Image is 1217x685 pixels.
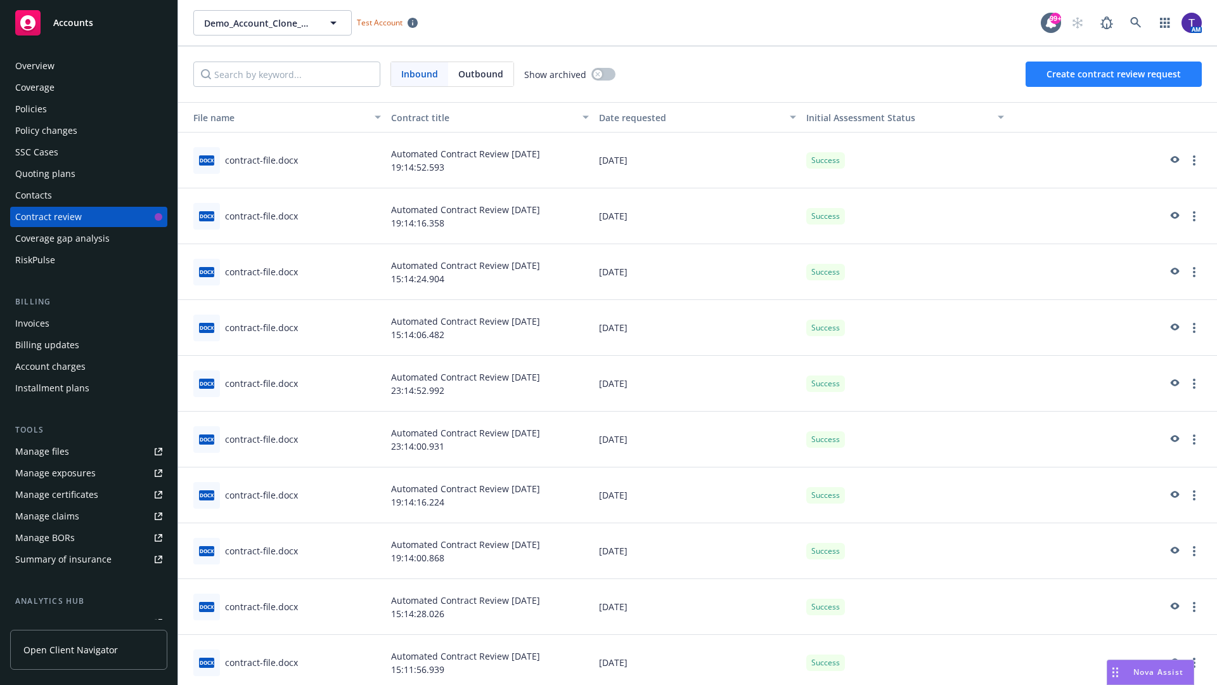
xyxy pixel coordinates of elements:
[225,488,298,502] div: contract-file.docx
[10,142,167,162] a: SSC Cases
[10,77,167,98] a: Coverage
[10,164,167,184] a: Quoting plans
[594,244,802,300] div: [DATE]
[1107,660,1123,684] div: Drag to move
[15,164,75,184] div: Quoting plans
[183,111,367,124] div: File name
[1026,62,1202,87] button: Create contract review request
[1123,10,1149,36] a: Search
[391,111,575,124] div: Contract title
[1166,599,1182,615] a: preview
[10,424,167,436] div: Tools
[811,378,840,389] span: Success
[811,155,840,166] span: Success
[225,377,298,390] div: contract-file.docx
[204,16,314,30] span: Demo_Account_Clone_QA_CR_Tests_Client
[1166,376,1182,391] a: preview
[199,379,214,388] span: docx
[10,463,167,483] span: Manage exposures
[10,121,167,141] a: Policy changes
[448,62,513,86] span: Outbound
[10,56,167,76] a: Overview
[15,528,75,548] div: Manage BORs
[1152,10,1178,36] a: Switch app
[806,112,915,124] span: Initial Assessment Status
[199,658,214,667] span: docx
[811,545,840,557] span: Success
[1187,599,1202,615] a: more
[15,313,49,334] div: Invoices
[10,528,167,548] a: Manage BORs
[811,322,840,334] span: Success
[10,549,167,570] a: Summary of insurance
[1166,209,1182,224] a: preview
[225,321,298,334] div: contract-file.docx
[15,121,77,141] div: Policy changes
[386,579,594,635] div: Automated Contract Review [DATE] 15:14:28.026
[183,111,367,124] div: Toggle SortBy
[386,412,594,467] div: Automated Contract Review [DATE] 23:14:00.931
[352,16,423,29] span: Test Account
[15,463,96,483] div: Manage exposures
[10,5,167,41] a: Accounts
[10,250,167,270] a: RiskPulse
[15,142,58,162] div: SSC Cases
[1187,264,1202,280] a: more
[10,228,167,249] a: Coverage gap analysis
[15,506,79,526] div: Manage claims
[10,185,167,205] a: Contacts
[1166,488,1182,503] a: preview
[10,313,167,334] a: Invoices
[391,62,448,86] span: Inbound
[15,56,55,76] div: Overview
[225,265,298,278] div: contract-file.docx
[15,549,112,570] div: Summary of insurance
[357,17,402,28] span: Test Account
[10,296,167,308] div: Billing
[225,656,298,669] div: contract-file.docx
[599,111,783,124] div: Date requested
[199,211,214,221] span: docx
[386,300,594,356] div: Automated Contract Review [DATE] 15:14:06.482
[386,133,594,188] div: Automated Contract Review [DATE] 19:14:52.593
[386,188,594,244] div: Automated Contract Review [DATE] 19:14:16.358
[1133,667,1183,677] span: Nova Assist
[524,68,586,81] span: Show archived
[23,643,118,656] span: Open Client Navigator
[401,67,438,81] span: Inbound
[811,657,840,669] span: Success
[1166,544,1182,559] a: preview
[225,544,298,558] div: contract-file.docx
[10,335,167,355] a: Billing updates
[806,111,990,124] div: Toggle SortBy
[225,600,298,613] div: contract-file.docx
[1166,432,1182,447] a: preview
[594,356,802,412] div: [DATE]
[225,153,298,167] div: contract-file.docx
[193,10,352,36] button: Demo_Account_Clone_QA_CR_Tests_Client
[15,485,98,505] div: Manage certificates
[193,62,380,87] input: Search by keyword...
[199,546,214,556] span: docx
[10,485,167,505] a: Manage certificates
[10,441,167,462] a: Manage files
[386,356,594,412] div: Automated Contract Review [DATE] 23:14:52.992
[1187,320,1202,336] a: more
[15,185,52,205] div: Contacts
[594,467,802,523] div: [DATE]
[53,18,93,28] span: Accounts
[15,228,110,249] div: Coverage gap analysis
[15,613,120,633] div: Loss summary generator
[199,155,214,165] span: docx
[1094,10,1119,36] a: Report a Bug
[1187,432,1202,447] a: more
[458,67,503,81] span: Outbound
[10,378,167,398] a: Installment plans
[811,211,840,222] span: Success
[1107,660,1194,685] button: Nova Assist
[15,356,86,377] div: Account charges
[15,77,55,98] div: Coverage
[1050,13,1061,24] div: 99+
[199,434,214,444] span: docx
[10,99,167,119] a: Policies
